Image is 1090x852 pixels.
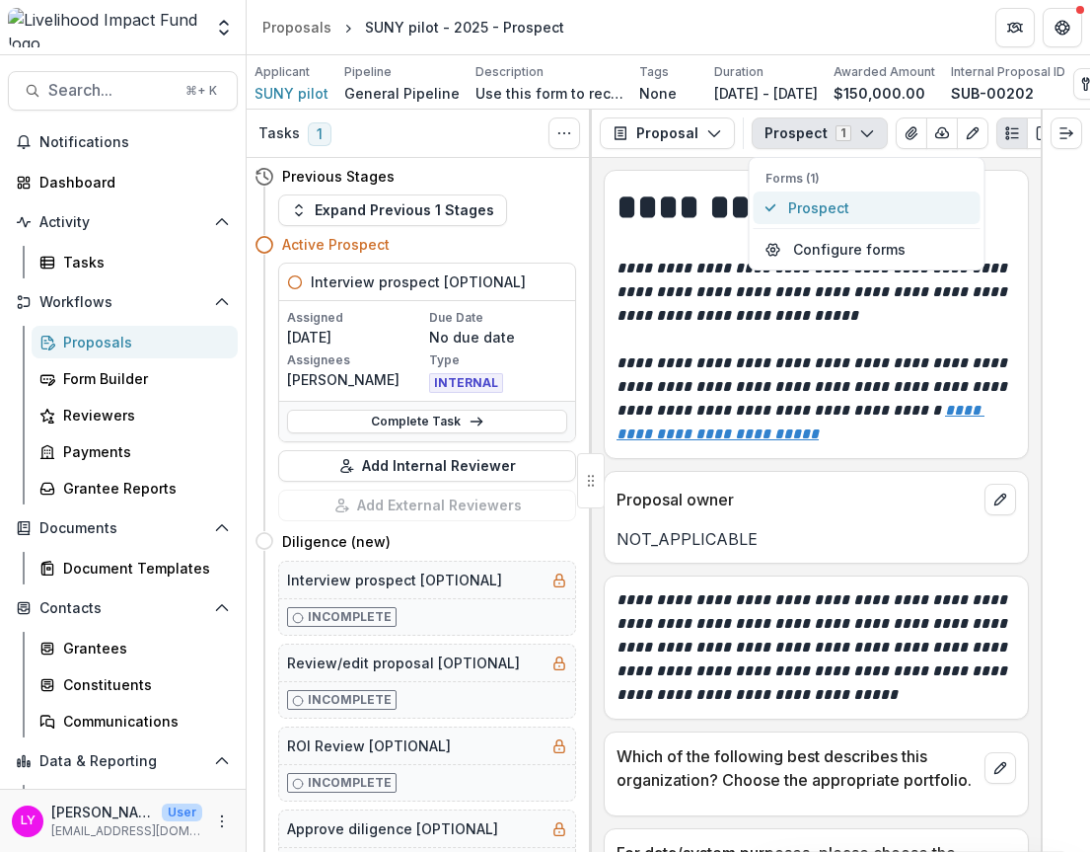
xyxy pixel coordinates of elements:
button: Prospect1 [752,117,888,149]
div: Communications [63,711,222,732]
p: Due Date [429,309,567,327]
button: Add External Reviewers [278,490,576,521]
div: Reviewers [63,405,222,426]
div: SUNY pilot - 2025 - Prospect [365,17,564,38]
a: Tasks [32,246,238,278]
p: Internal Proposal ID [951,63,1065,81]
p: Use this form to record information about a Fund, Special Projects, or Research/Ecosystem/Regrant... [475,83,623,104]
p: [DATE] [287,327,425,348]
p: Which of the following best describes this organization? Choose the appropriate portfolio. [617,744,977,792]
button: View Attached Files [896,117,927,149]
button: Open Workflows [8,286,238,318]
p: [PERSON_NAME] [287,369,425,390]
div: Proposals [63,332,222,352]
a: Proposals [32,326,238,358]
div: Form Builder [63,368,222,389]
button: Partners [995,8,1035,47]
a: Form Builder [32,362,238,395]
div: Document Templates [63,558,222,579]
a: Complete Task [287,410,567,433]
p: Assignees [287,351,425,369]
button: Plaintext view [996,117,1028,149]
p: Pipeline [344,63,392,81]
p: Assigned [287,309,425,327]
button: Open Contacts [8,592,238,624]
span: Prospect [788,197,969,218]
a: Proposals [254,13,339,41]
h5: Interview prospect [OPTIONAL] [311,271,526,292]
button: Edit as form [957,117,988,149]
p: SUB-00202 [951,83,1034,104]
img: Livelihood Impact Fund logo [8,8,202,47]
div: Proposals [262,17,331,38]
button: Open Data & Reporting [8,745,238,777]
p: Applicant [254,63,310,81]
div: Grantees [63,638,222,658]
button: Proposal [600,117,735,149]
a: Document Templates [32,552,238,584]
button: Expand right [1051,117,1082,149]
a: SUNY pilot [254,83,328,104]
button: Open Documents [8,512,238,544]
h3: Tasks [258,125,300,142]
h5: ROI Review [OPTIONAL] [287,736,451,756]
a: Communications [32,705,238,737]
button: More [210,810,234,833]
span: Documents [39,520,206,537]
div: Grantee Reports [63,478,222,499]
button: edit [984,484,1016,515]
span: Data & Reporting [39,753,206,770]
a: Grantee Reports [32,472,238,504]
a: Constituents [32,668,238,701]
p: Incomplete [308,774,392,792]
p: NOT_APPLICABLE [617,527,1016,551]
p: $150,000.00 [834,83,925,104]
p: Type [429,351,567,369]
div: Dashboard [39,172,222,193]
p: User [162,804,202,821]
span: Contacts [39,600,206,617]
h4: Diligence (new) [282,531,391,552]
p: [EMAIL_ADDRESS][DOMAIN_NAME] [51,822,202,840]
nav: breadcrumb [254,13,572,41]
p: Tags [639,63,669,81]
a: Dashboard [32,785,238,817]
div: Constituents [63,674,222,695]
p: Incomplete [308,691,392,709]
p: [DATE] - [DATE] [714,83,818,104]
button: Search... [8,71,238,111]
button: Notifications [8,126,238,158]
h4: Active Prospect [282,234,390,255]
p: Duration [714,63,763,81]
button: Get Help [1043,8,1082,47]
a: Payments [32,435,238,468]
button: Expand Previous 1 Stages [278,194,507,226]
a: Grantees [32,632,238,664]
button: Toggle View Cancelled Tasks [548,117,580,149]
a: Reviewers [32,399,238,431]
div: Lara Yellin [21,814,36,827]
h5: Interview prospect [OPTIONAL] [287,570,502,590]
p: Description [475,63,544,81]
span: Notifications [39,134,230,151]
p: Awarded Amount [834,63,935,81]
a: Dashboard [8,166,238,198]
span: Workflows [39,294,206,311]
span: INTERNAL [429,373,503,393]
button: Add Internal Reviewer [278,450,576,482]
div: Tasks [63,252,222,272]
h5: Approve diligence [OPTIONAL] [287,818,498,839]
p: No due date [429,327,567,348]
div: ⌘ + K [182,80,221,102]
p: Proposal owner [617,488,977,511]
p: Incomplete [308,608,392,626]
button: Open Activity [8,206,238,238]
h4: Previous Stages [282,166,395,187]
span: 1 [308,122,331,146]
p: General Pipeline [344,83,460,104]
p: [PERSON_NAME] [51,802,154,822]
span: Search... [48,81,174,100]
h5: Review/edit proposal [OPTIONAL] [287,653,520,673]
button: Open entity switcher [210,8,238,47]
